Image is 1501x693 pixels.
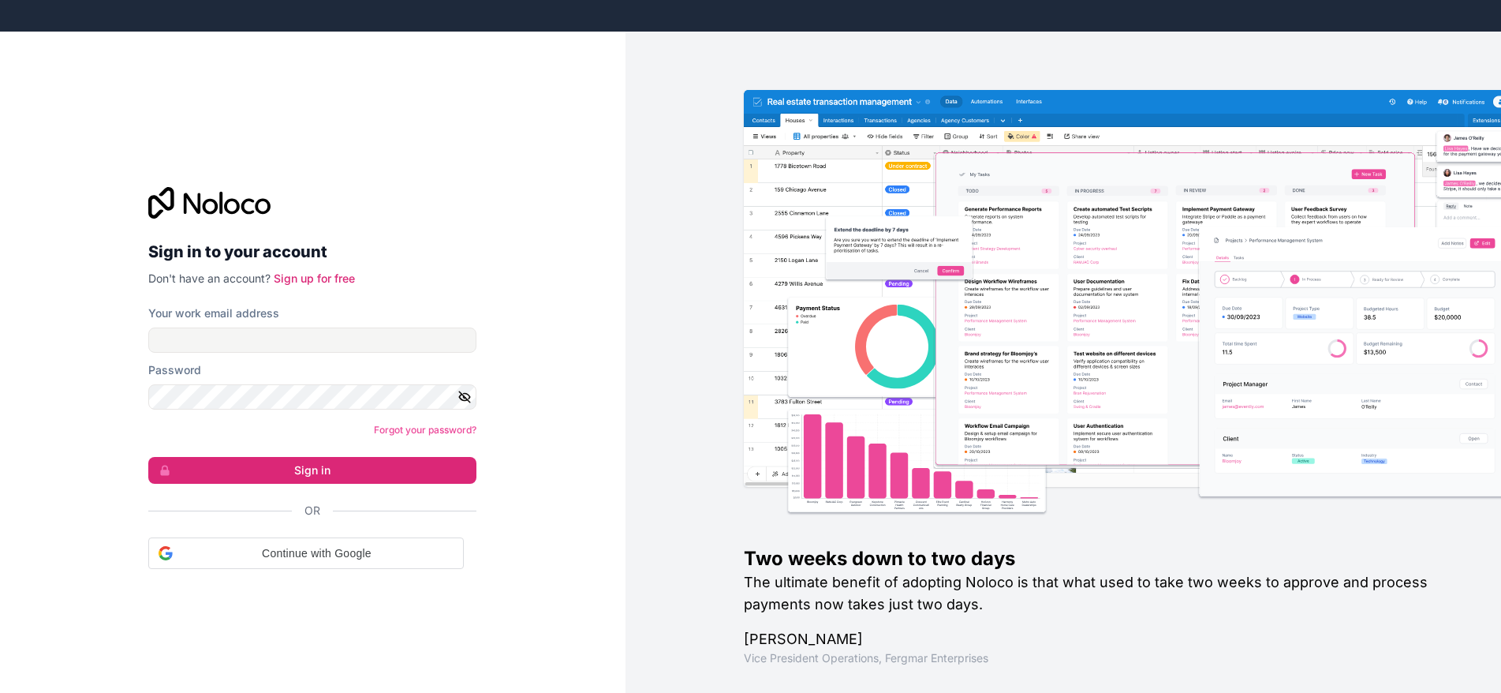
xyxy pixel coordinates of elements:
span: Continue with Google [179,545,454,562]
h1: [PERSON_NAME] [744,628,1451,650]
input: Email address [148,328,476,353]
input: Password [148,384,476,410]
button: Sign in [148,457,476,484]
div: Continue with Google [148,538,464,569]
label: Password [148,362,201,378]
label: Your work email address [148,305,279,321]
span: Don't have an account? [148,272,271,285]
h2: The ultimate benefit of adopting Noloco is that what used to take two weeks to approve and proces... [744,571,1451,616]
span: Or [304,503,320,519]
a: Forgot your password? [374,424,476,436]
h2: Sign in to your account [148,238,476,266]
a: Sign up for free [274,272,355,285]
h1: Vice President Operations , Fergmar Enterprises [744,650,1451,666]
h1: Two weeks down to two days [744,546,1451,571]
